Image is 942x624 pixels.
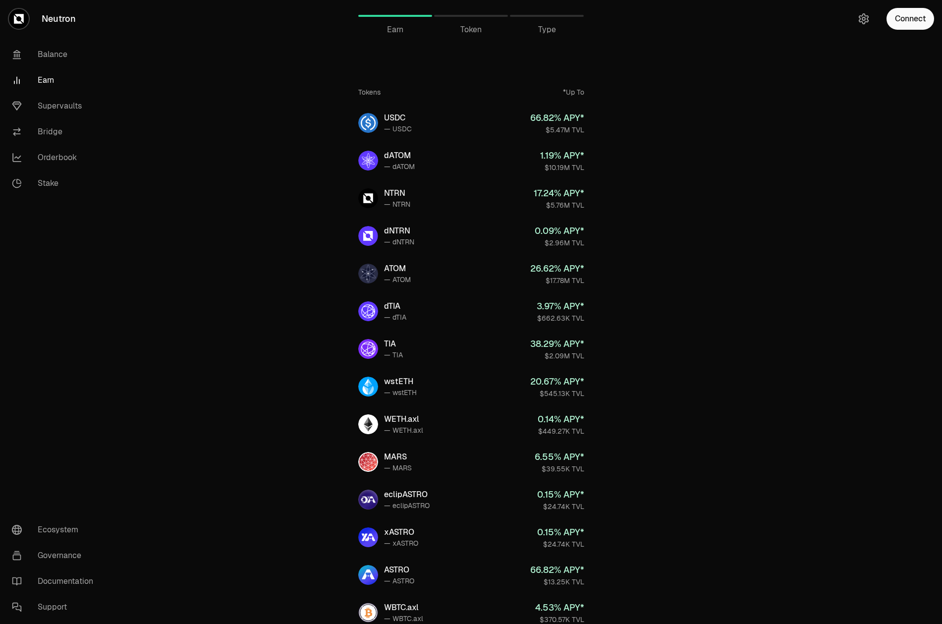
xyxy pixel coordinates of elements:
[384,338,403,350] div: TIA
[384,388,417,397] div: — wstETH
[384,187,410,199] div: NTRN
[350,105,592,141] a: USDCUSDC— USDC66.82% APY*$5.47M TVL
[530,375,584,389] div: 20.67 % APY*
[384,312,406,322] div: — dTIA
[530,337,584,351] div: 38.29 % APY*
[537,539,584,549] div: $24.74K TVL
[384,263,411,275] div: ATOM
[530,262,584,276] div: 26.62 % APY*
[384,564,414,576] div: ASTRO
[384,275,411,284] div: — ATOM
[384,199,410,209] div: — NTRN
[4,145,107,170] a: Orderbook
[350,557,592,593] a: ASTROASTRO— ASTRO66.82% APY*$13.25K TVL
[535,450,584,464] div: 6.55 % APY*
[535,224,584,238] div: 0.09 % APY*
[387,24,403,36] span: Earn
[530,563,584,577] div: 66.82 % APY*
[4,119,107,145] a: Bridge
[384,124,412,134] div: — USDC
[4,67,107,93] a: Earn
[358,4,432,28] a: Earn
[530,351,584,361] div: $2.09M TVL
[384,501,430,511] div: — eclipASTRO
[384,602,423,614] div: WBTC.axl
[384,237,414,247] div: — dNTRN
[4,42,107,67] a: Balance
[4,93,107,119] a: Supervaults
[350,143,592,178] a: dATOMdATOM— dATOM1.19% APY*$10.19M TVL
[350,331,592,367] a: TIATIA— TIA38.29% APY*$2.09M TVL
[538,24,556,36] span: Type
[384,614,423,624] div: — WBTC.axl
[537,502,584,511] div: $24.74K TVL
[384,413,423,425] div: WETH.axl
[537,525,584,539] div: 0.15 % APY*
[537,299,584,313] div: 3.97 % APY*
[350,256,592,291] a: ATOMATOM— ATOM26.62% APY*$17.78M TVL
[358,414,378,434] img: WETH.axl
[350,293,592,329] a: dTIAdTIA— dTIA3.97% APY*$662.63K TVL
[4,594,107,620] a: Support
[538,412,584,426] div: 0.14 % APY*
[384,225,414,237] div: dNTRN
[358,490,378,510] img: eclipASTRO
[535,238,584,248] div: $2.96M TVL
[530,125,584,135] div: $5.47M TVL
[358,264,378,284] img: ATOM
[535,601,584,615] div: 4.53 % APY*
[540,163,584,172] div: $10.19M TVL
[384,463,412,473] div: — MARS
[384,576,414,586] div: — ASTRO
[537,488,584,502] div: 0.15 % APY*
[358,377,378,397] img: wstETH
[358,226,378,246] img: dNTRN
[358,565,378,585] img: ASTRO
[350,369,592,404] a: wstETHwstETH— wstETH20.67% APY*$545.13K TVL
[4,170,107,196] a: Stake
[358,339,378,359] img: TIA
[358,603,378,623] img: WBTC.axl
[538,426,584,436] div: $449.27K TVL
[530,577,584,587] div: $13.25K TVL
[358,301,378,321] img: dTIA
[384,300,406,312] div: dTIA
[350,218,592,254] a: dNTRNdNTRN— dNTRN0.09% APY*$2.96M TVL
[358,113,378,133] img: USDC
[530,111,584,125] div: 66.82 % APY*
[384,162,415,171] div: — dATOM
[350,180,592,216] a: NTRNNTRN— NTRN17.24% APY*$5.76M TVL
[358,452,378,472] img: MARS
[535,464,584,474] div: $39.55K TVL
[384,538,418,548] div: — xASTRO
[350,444,592,480] a: MARSMARS— MARS6.55% APY*$39.55K TVL
[384,376,417,388] div: wstETH
[350,519,592,555] a: xASTROxASTRO— xASTRO0.15% APY*$24.74K TVL
[384,526,418,538] div: xASTRO
[358,87,381,97] div: Tokens
[350,482,592,517] a: eclipASTROeclipASTRO— eclipASTRO0.15% APY*$24.74K TVL
[534,200,584,210] div: $5.76M TVL
[887,8,934,30] button: Connect
[537,313,584,323] div: $662.63K TVL
[540,149,584,163] div: 1.19 % APY*
[384,425,423,435] div: — WETH.axl
[384,350,403,360] div: — TIA
[4,568,107,594] a: Documentation
[4,543,107,568] a: Governance
[358,527,378,547] img: xASTRO
[4,517,107,543] a: Ecosystem
[530,389,584,398] div: $545.13K TVL
[530,276,584,285] div: $17.78M TVL
[358,188,378,208] img: NTRN
[460,24,482,36] span: Token
[384,150,415,162] div: dATOM
[384,112,412,124] div: USDC
[350,406,592,442] a: WETH.axlWETH.axl— WETH.axl0.14% APY*$449.27K TVL
[563,87,584,97] div: *Up To
[384,451,412,463] div: MARS
[384,489,430,501] div: eclipASTRO
[534,186,584,200] div: 17.24 % APY*
[358,151,378,170] img: dATOM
